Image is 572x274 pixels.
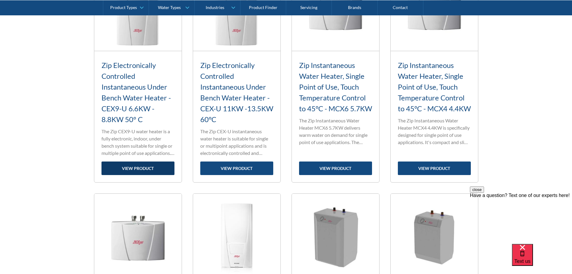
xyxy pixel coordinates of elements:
p: The Zip CEX9-U water heater is a fully electronic, indoor, under bench system suitable for single... [101,128,174,157]
h3: Zip Instantaneous Water Heater, Single Point of Use, Touch Temperature Control to 45°C - MCX4 4.4KW [398,60,471,114]
a: view product [200,162,273,175]
div: Product Types [110,5,137,10]
p: The Zip CEX-U instantaneous water heater is suitable for single or multipoint applications and is... [200,128,273,157]
a: view product [299,162,372,175]
iframe: podium webchat widget bubble [512,244,572,274]
h3: Zip Electronically Controlled Instantaneous Under Bench Water Heater - CEX-U 11KW -13.5KW 60°C [200,60,273,125]
a: view product [398,162,471,175]
h3: Zip Instantaneous Water Heater, Single Point of Use, Touch Temperature Control to 45°C - MCX6 5.7KW [299,60,372,114]
a: view product [101,162,174,175]
iframe: podium webchat widget prompt [470,186,572,251]
div: Industries [206,5,224,10]
div: Water Types [158,5,181,10]
h3: Zip Electronically Controlled Instantaneous Under Bench Water Heater - CEX9-U 6.6KW - 8.8KW 50° C [101,60,174,125]
p: The Zip Instantaneous Water Heater MCX4 4.4KW is specifically designed for single point of use ap... [398,117,471,146]
p: The Zip Instantaneous Water Heater MCX6 5.7KW delivers warm water on demand for single point of u... [299,117,372,146]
